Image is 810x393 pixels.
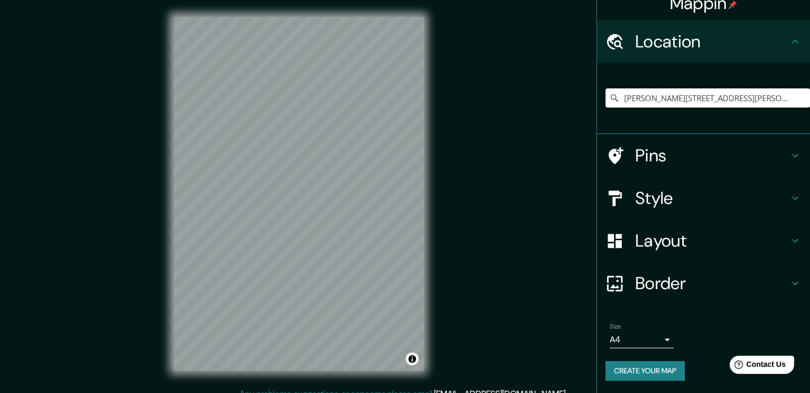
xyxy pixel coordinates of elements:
[635,187,789,209] h4: Style
[635,145,789,166] h4: Pins
[635,31,789,52] h4: Location
[597,177,810,219] div: Style
[635,230,789,251] h4: Layout
[406,353,419,365] button: Toggle attribution
[606,361,685,381] button: Create your map
[597,134,810,177] div: Pins
[597,20,810,63] div: Location
[610,331,674,348] div: A4
[597,219,810,262] div: Layout
[174,17,424,371] canvas: Map
[597,262,810,305] div: Border
[729,1,737,9] img: pin-icon.png
[635,273,789,294] h4: Border
[610,322,621,331] label: Size
[715,351,798,381] iframe: Help widget launcher
[606,88,810,108] input: Pick your city or area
